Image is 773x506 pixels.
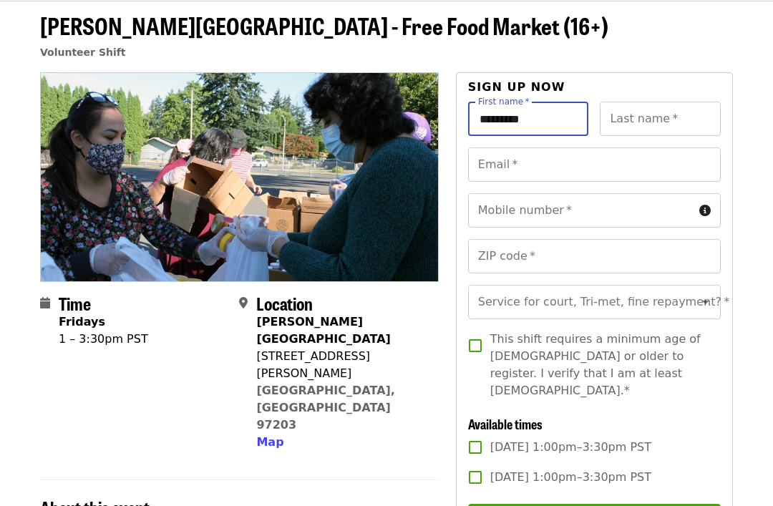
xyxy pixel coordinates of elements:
[40,47,126,58] a: Volunteer Shift
[256,435,283,449] span: Map
[40,9,608,42] span: [PERSON_NAME][GEOGRAPHIC_DATA] - Free Food Market (16+)
[468,80,565,94] span: Sign up now
[256,434,283,451] button: Map
[699,204,711,218] i: circle-info icon
[59,291,91,316] span: Time
[478,97,530,106] label: First name
[239,296,248,310] i: map-marker-alt icon
[696,292,716,312] button: Open
[256,384,395,432] a: [GEOGRAPHIC_DATA], [GEOGRAPHIC_DATA] 97203
[490,469,651,486] span: [DATE] 1:00pm–3:30pm PST
[490,439,651,456] span: [DATE] 1:00pm–3:30pm PST
[490,331,709,399] span: This shift requires a minimum age of [DEMOGRAPHIC_DATA] or older to register. I verify that I am ...
[468,102,589,136] input: First name
[59,315,105,329] strong: Fridays
[468,239,721,273] input: ZIP code
[468,414,543,433] span: Available times
[468,147,721,182] input: Email
[59,331,148,348] div: 1 – 3:30pm PST
[40,296,50,310] i: calendar icon
[600,102,721,136] input: Last name
[256,348,427,382] div: [STREET_ADDRESS][PERSON_NAME]
[256,315,390,346] strong: [PERSON_NAME][GEOGRAPHIC_DATA]
[256,291,313,316] span: Location
[41,73,438,281] img: Sitton Elementary - Free Food Market (16+) organized by Oregon Food Bank
[468,193,694,228] input: Mobile number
